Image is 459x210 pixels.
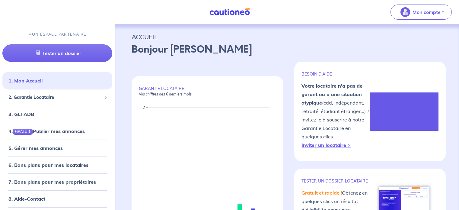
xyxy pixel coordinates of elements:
[132,42,442,57] p: Bonjour [PERSON_NAME]
[301,142,351,148] a: Inviter un locataire >
[2,44,112,62] a: Tester un dossier
[413,8,441,16] p: Mon compte
[2,125,112,137] div: 4.GRATUITPublier mes annonces
[2,142,112,154] div: 5. Gérer mes annonces
[28,31,87,37] p: MON ESPACE PARTENAIRE
[390,5,452,20] button: illu_account_valid_menu.svgMon compte
[301,83,362,106] strong: Votre locataire n'a pas de garant ou a une situation atypique
[139,86,276,97] p: GARANTIE LOCATAIRE
[8,111,34,117] a: 3. GLI ADB
[8,179,96,185] a: 7. Bons plans pour mes propriétaires
[8,78,43,84] a: 1. Mon Accueil
[132,31,442,42] p: ACCUEIL
[2,75,112,87] div: 1. Mon Accueil
[2,159,112,171] div: 6. Bons plans pour mes locataires
[301,178,370,184] p: TESTER un dossier locataire
[8,94,102,101] span: 2. Garantie Locataire
[2,108,112,120] div: 3. GLI ADB
[8,162,88,168] a: 6. Bons plans pour mes locataires
[207,8,252,16] img: Cautioneo
[301,82,370,149] p: (cdd, indépendant, retraité, étudiant étranger...) ? Invitez le à souscrire à notre Garantie Loca...
[301,190,342,196] em: Gratuit et rapide !
[301,71,370,77] p: BESOIN D'AIDE
[142,105,145,110] text: 2
[2,92,112,103] div: 2. Garantie Locataire
[8,128,85,134] a: 4.GRATUITPublier mes annonces
[2,176,112,188] div: 7. Bons plans pour mes propriétaires
[8,145,63,151] a: 5. Gérer mes annonces
[2,193,112,205] div: 8. Aide-Contact
[139,92,192,96] em: Vos chiffres des 6 derniers mois
[400,7,410,17] img: illu_account_valid_menu.svg
[8,196,45,202] a: 8. Aide-Contact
